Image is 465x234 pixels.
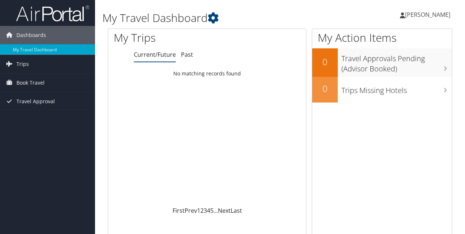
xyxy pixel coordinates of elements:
[312,77,452,103] a: 0Trips Missing Hotels
[134,51,176,59] a: Current/Future
[213,207,218,215] span: …
[16,5,89,22] img: airportal-logo.png
[114,30,218,45] h1: My Trips
[16,92,55,111] span: Travel Approval
[200,207,204,215] a: 2
[108,67,306,80] td: No matching records found
[197,207,200,215] a: 1
[231,207,242,215] a: Last
[218,207,231,215] a: Next
[400,4,458,26] a: [PERSON_NAME]
[207,207,210,215] a: 4
[16,74,45,92] span: Book Travel
[405,11,450,19] span: [PERSON_NAME]
[181,51,193,59] a: Past
[341,50,452,74] h3: Travel Approvals Pending (Advisor Booked)
[312,30,452,45] h1: My Action Items
[341,82,452,96] h3: Trips Missing Hotels
[210,207,213,215] a: 5
[312,82,338,95] h2: 0
[173,207,185,215] a: First
[312,48,452,77] a: 0Travel Approvals Pending (Advisor Booked)
[204,207,207,215] a: 3
[312,56,338,68] h2: 0
[185,207,197,215] a: Prev
[16,26,46,44] span: Dashboards
[16,55,29,73] span: Trips
[102,10,339,26] h1: My Travel Dashboard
